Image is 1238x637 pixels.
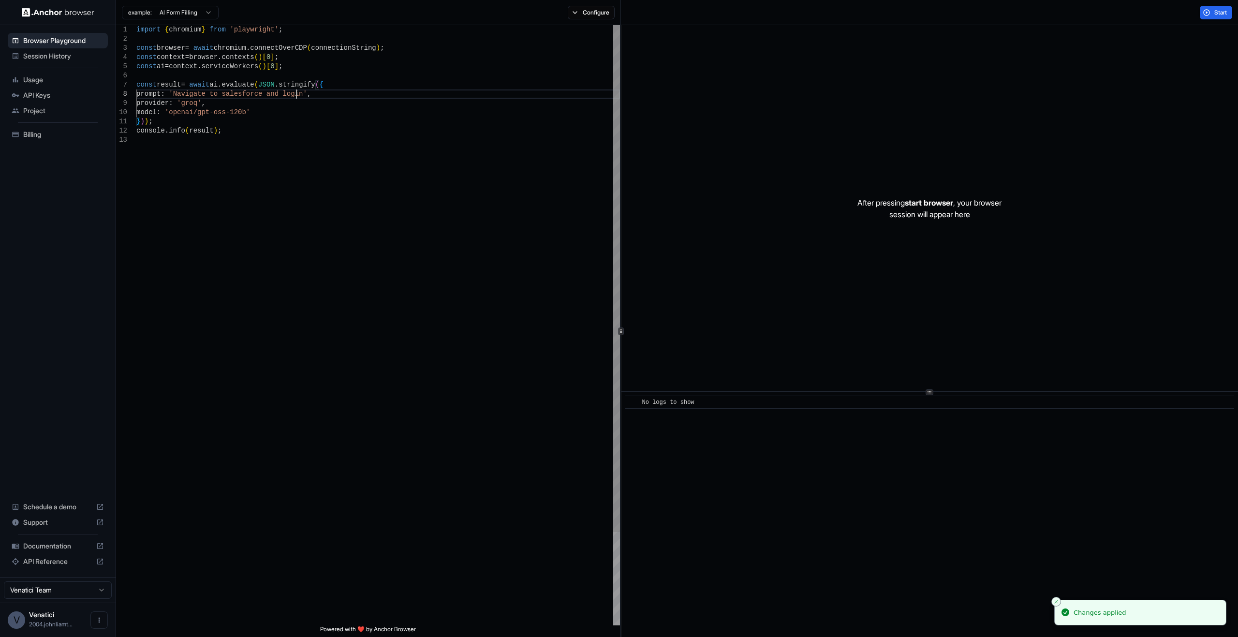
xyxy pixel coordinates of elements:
[1074,608,1126,618] div: Changes applied
[136,62,157,70] span: const
[214,44,246,52] span: chromium
[23,51,104,61] span: Session History
[275,62,279,70] span: ]
[136,81,157,89] span: const
[136,44,157,52] span: const
[23,518,92,527] span: Support
[275,81,279,89] span: .
[116,62,127,71] div: 5
[116,34,127,44] div: 2
[169,62,197,70] span: context
[169,127,185,134] span: info
[165,127,169,134] span: .
[22,8,94,17] img: Anchor Logo
[116,89,127,99] div: 8
[8,127,108,142] div: Billing
[116,126,127,135] div: 12
[275,53,279,61] span: ;
[201,99,205,107] span: ,
[177,99,201,107] span: 'groq'
[169,90,307,98] span: 'Navigate to salesforce and login'
[8,499,108,515] div: Schedule a demo
[23,36,104,45] span: Browser Playground
[279,62,282,70] span: ;
[270,53,274,61] span: ]
[311,44,376,52] span: connectionString
[8,554,108,569] div: API Reference
[315,81,319,89] span: (
[258,81,275,89] span: JSON
[218,127,221,134] span: ;
[8,33,108,48] div: Browser Playground
[165,108,250,116] span: 'openai/gpt-oss-120b'
[319,81,323,89] span: {
[116,71,127,80] div: 6
[169,26,201,33] span: chromium
[1214,9,1228,16] span: Start
[642,399,694,406] span: No logs to show
[29,610,54,619] span: Venatici
[218,81,221,89] span: .
[8,48,108,64] div: Session History
[209,26,226,33] span: from
[189,53,218,61] span: browser
[23,502,92,512] span: Schedule a demo
[376,44,380,52] span: )
[320,625,416,637] span: Powered with ❤️ by Anchor Browser
[279,26,282,33] span: ;
[169,99,173,107] span: :
[197,62,201,70] span: .
[116,44,127,53] div: 3
[148,118,152,125] span: ;
[23,90,104,100] span: API Keys
[140,118,144,125] span: )
[23,557,92,566] span: API Reference
[136,26,161,33] span: import
[116,80,127,89] div: 7
[8,72,108,88] div: Usage
[136,118,140,125] span: }
[157,53,185,61] span: context
[8,103,108,119] div: Project
[116,53,127,62] div: 4
[157,62,165,70] span: ai
[157,81,181,89] span: result
[185,53,189,61] span: =
[157,108,161,116] span: :
[161,90,164,98] span: :
[380,44,384,52] span: ;
[262,62,266,70] span: )
[246,44,250,52] span: .
[145,118,148,125] span: )
[23,75,104,85] span: Usage
[90,611,108,629] button: Open menu
[181,81,185,89] span: =
[29,621,73,628] span: 2004.johnliamtopm@gmail.com
[8,538,108,554] div: Documentation
[8,88,108,103] div: API Keys
[201,26,205,33] span: }
[258,53,262,61] span: )
[266,53,270,61] span: 0
[136,127,165,134] span: console
[189,127,213,134] span: result
[1051,597,1061,607] button: Close toast
[136,53,157,61] span: const
[1200,6,1232,19] button: Start
[136,108,157,116] span: model
[116,99,127,108] div: 9
[201,62,258,70] span: serviceWorkers
[136,99,169,107] span: provider
[185,127,189,134] span: (
[165,62,169,70] span: =
[189,81,209,89] span: await
[266,62,270,70] span: [
[262,53,266,61] span: [
[8,611,25,629] div: V
[279,81,315,89] span: stringify
[8,515,108,530] div: Support
[209,81,218,89] span: ai
[116,135,127,145] div: 13
[136,90,161,98] span: prompt
[218,53,221,61] span: .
